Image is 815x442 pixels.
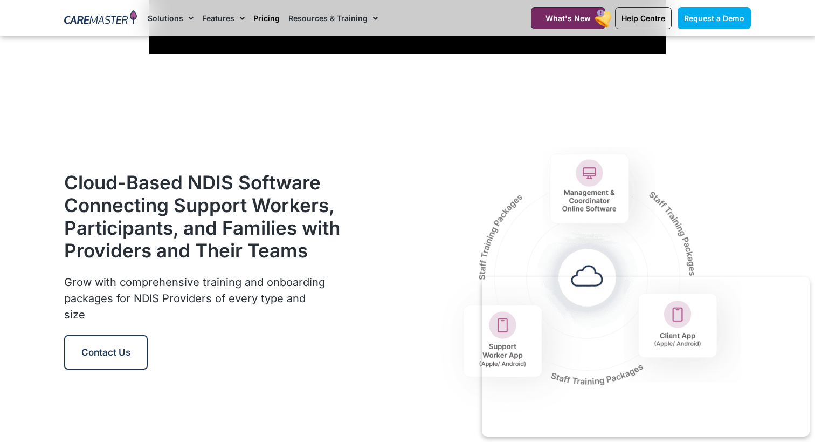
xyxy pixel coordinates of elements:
span: Grow with comprehensive training and onboarding packages for NDIS Providers of every type and size [64,276,325,321]
a: Request a Demo [678,7,751,29]
span: What's New [545,13,591,23]
iframe: Popup CTA [482,277,810,437]
span: Request a Demo [684,13,744,23]
span: Help Centre [621,13,665,23]
img: CareMaster Logo [64,10,137,26]
a: Contact Us [64,335,148,370]
a: Help Centre [615,7,672,29]
a: What's New [531,7,605,29]
img: CareMaster NDIS CRM software: Efficient, compliant, all-in-one solution. [432,119,751,422]
h2: Cloud-Based NDIS Software Connecting Support Workers, Participants, and Families with Providers a... [64,171,341,262]
span: Contact Us [81,347,130,358]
